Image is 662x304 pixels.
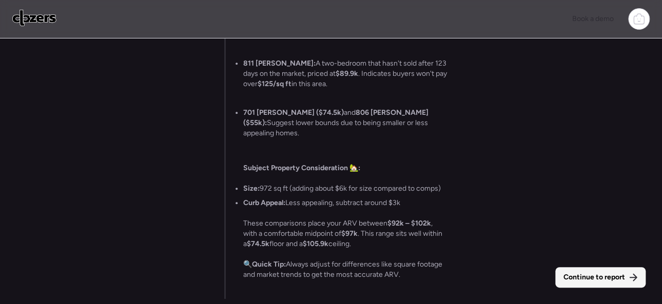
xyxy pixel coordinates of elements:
[387,219,431,228] strong: $92k – $102k
[243,58,447,89] p: A two-bedroom that hasn't sold after 123 days on the market, priced at . Indicates buyers won't p...
[243,198,285,207] strong: Curb Appeal:
[243,259,447,280] p: 🔍 Always adjust for differences like square footage and market trends to get the most accurate ARV.
[243,198,400,208] li: Less appealing, subtract around $3k
[243,184,260,193] strong: Size:
[247,239,269,248] strong: $74.5k
[303,239,328,248] strong: $105.9k
[243,108,344,117] strong: 701 [PERSON_NAME] ($74.5k)
[336,69,358,78] strong: $89.9k
[243,184,441,194] li: 972 sq ft (adding about $6k for size compared to comps)
[563,272,625,282] span: Continue to report
[243,108,447,138] p: and Suggest lower bounds due to being smaller or less appealing homes.
[252,260,286,269] strong: Quick Tip:
[243,164,360,172] strong: Subject Property Consideration 🏡:
[258,79,291,88] strong: $125/sq ft
[243,218,447,249] p: These comparisons place your ARV between , with a comfortable midpoint of . This range sits well ...
[243,59,316,68] strong: 811 [PERSON_NAME]:
[341,229,358,238] strong: $97k
[572,14,614,23] span: Book a demo
[12,10,56,26] img: Logo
